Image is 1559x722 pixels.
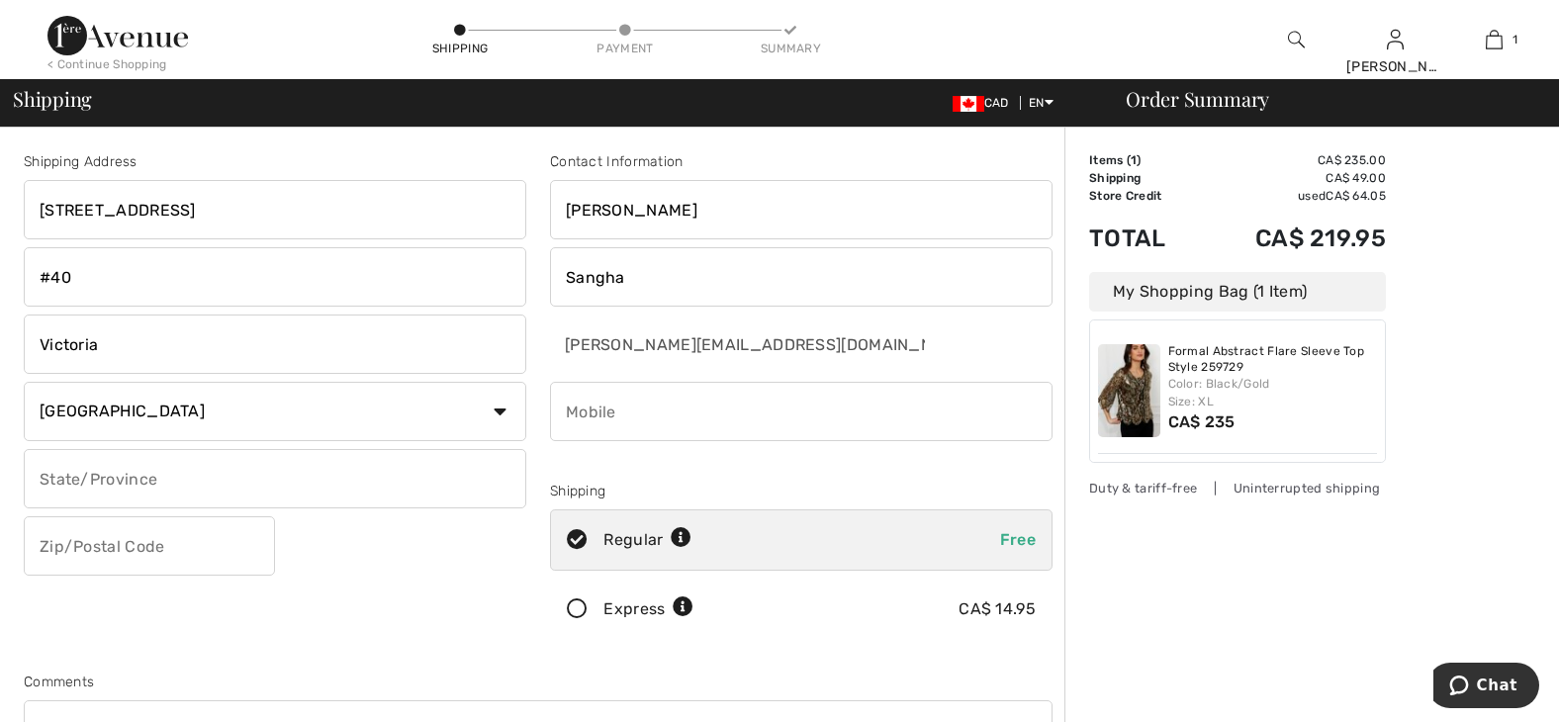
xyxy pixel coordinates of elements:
[1098,344,1160,437] img: Formal Abstract Flare Sleeve Top Style 259729
[1168,344,1378,375] a: Formal Abstract Flare Sleeve Top Style 259729
[550,481,1053,501] div: Shipping
[47,16,188,55] img: 1ère Avenue
[1089,187,1199,205] td: Store Credit
[1326,189,1386,203] span: CA$ 64.05
[550,151,1053,172] div: Contact Information
[24,180,526,239] input: Address line 1
[1168,412,1236,431] span: CA$ 235
[953,96,984,112] img: Canadian Dollar
[603,528,691,552] div: Regular
[1199,187,1386,205] td: used
[550,382,1053,441] input: Mobile
[550,247,1053,307] input: Last name
[596,40,655,57] div: Payment
[47,55,167,73] div: < Continue Shopping
[1199,205,1386,272] td: CA$ 219.95
[1029,96,1054,110] span: EN
[550,315,927,374] input: E-mail
[1288,28,1305,51] img: search the website
[1089,151,1199,169] td: Items ( )
[24,449,526,508] input: State/Province
[1387,30,1404,48] a: Sign In
[1089,272,1386,312] div: My Shopping Bag (1 Item)
[24,315,526,374] input: City
[24,151,526,172] div: Shipping Address
[1199,151,1386,169] td: CA$ 235.00
[1131,153,1137,167] span: 1
[959,597,1036,621] div: CA$ 14.95
[550,180,1053,239] input: First name
[1199,169,1386,187] td: CA$ 49.00
[603,597,693,621] div: Express
[761,40,820,57] div: Summary
[1089,479,1386,497] div: Duty & tariff-free | Uninterrupted shipping
[1433,663,1539,712] iframe: Opens a widget where you can chat to one of our agents
[1445,28,1542,51] a: 1
[1089,205,1199,272] td: Total
[1102,89,1547,109] div: Order Summary
[1000,530,1036,549] span: Free
[13,89,92,109] span: Shipping
[953,96,1017,110] span: CAD
[1346,56,1443,77] div: [PERSON_NAME]
[24,672,1053,692] div: Comments
[1168,375,1378,410] div: Color: Black/Gold Size: XL
[430,40,490,57] div: Shipping
[1089,169,1199,187] td: Shipping
[24,516,275,576] input: Zip/Postal Code
[1387,28,1404,51] img: My Info
[24,247,526,307] input: Address line 2
[1513,31,1517,48] span: 1
[1486,28,1503,51] img: My Bag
